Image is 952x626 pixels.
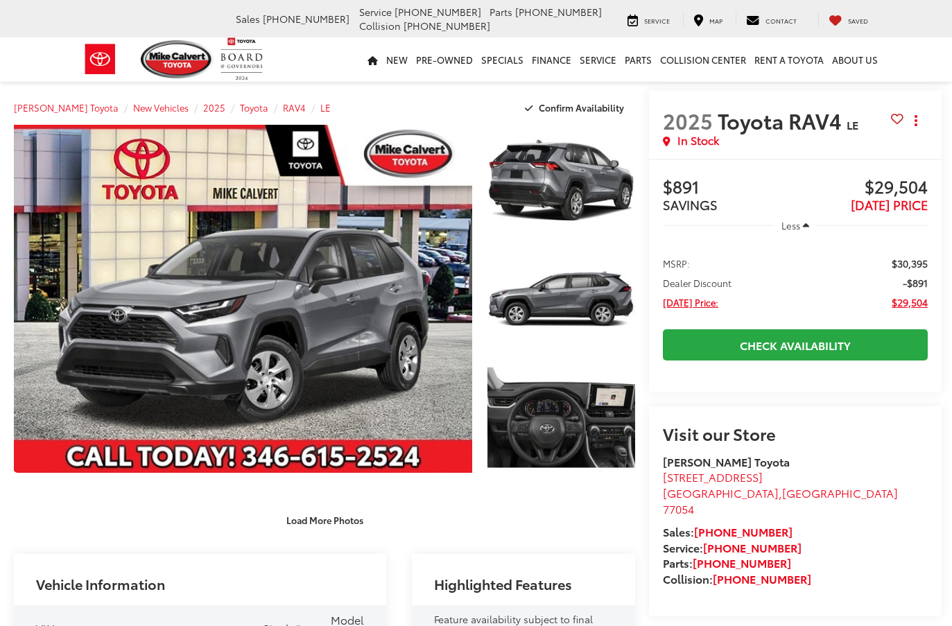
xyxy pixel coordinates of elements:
span: [PHONE_NUMBER] [404,19,490,33]
span: $891 [663,177,795,198]
img: 2025 Toyota RAV4 LE [485,360,637,474]
span: [PHONE_NUMBER] [263,12,349,26]
a: Expand Photo 2 [487,243,636,354]
a: [PHONE_NUMBER] [693,555,791,571]
a: [PHONE_NUMBER] [713,571,811,586]
h2: Vehicle Information [36,576,165,591]
a: [PHONE_NUMBER] [694,523,793,539]
button: Confirm Availability [517,96,636,120]
a: Parts [621,37,656,82]
a: About Us [828,37,882,82]
span: MSRP: [663,257,690,270]
a: Expand Photo 3 [487,362,636,473]
a: Pre-Owned [412,37,477,82]
a: 2025 [203,101,225,114]
a: Expand Photo 1 [487,125,636,236]
strong: Collision: [663,571,811,586]
span: SAVINGS [663,195,718,214]
img: 2025 Toyota RAV4 LE [485,123,637,237]
span: 2025 [663,105,713,135]
a: Finance [528,37,575,82]
span: Map [709,16,722,25]
a: Rent a Toyota [750,37,828,82]
button: Actions [903,108,928,132]
strong: Parts: [663,555,791,571]
a: Expand Photo 0 [14,125,472,473]
span: Toyota RAV4 [718,105,847,135]
span: [DATE] Price: [663,295,718,309]
span: $29,504 [892,295,928,309]
img: 2025 Toyota RAV4 LE [485,242,637,356]
img: Mike Calvert Toyota [141,40,214,78]
span: LE [847,116,858,132]
img: 2025 Toyota RAV4 LE [9,123,476,473]
a: Contact [736,12,807,26]
a: My Saved Vehicles [818,12,879,26]
a: [STREET_ADDRESS] [GEOGRAPHIC_DATA],[GEOGRAPHIC_DATA] 77054 [663,469,898,516]
span: Collision [359,19,401,33]
a: Service [575,37,621,82]
span: Sales [236,12,260,26]
strong: [PERSON_NAME] Toyota [663,453,790,469]
span: In Stock [677,132,719,148]
span: [GEOGRAPHIC_DATA] [663,485,779,501]
a: Specials [477,37,528,82]
span: Parts [490,5,512,19]
h2: Highlighted Features [434,576,572,591]
button: Less [774,213,816,238]
a: New Vehicles [133,101,189,114]
a: LE [320,101,331,114]
span: , [663,485,898,516]
span: Service [359,5,392,19]
button: Load More Photos [277,508,373,532]
img: Toyota [74,37,126,82]
a: Map [683,12,733,26]
span: Saved [848,16,868,25]
a: Home [363,37,382,82]
span: [STREET_ADDRESS] [663,469,763,485]
span: $30,395 [892,257,928,270]
h2: Visit our Store [663,424,928,442]
strong: Sales: [663,523,793,539]
span: Dealer Discount [663,276,732,290]
a: New [382,37,412,82]
span: $29,504 [795,177,928,198]
span: Service [644,16,670,25]
a: Check Availability [663,329,928,360]
a: Collision Center [656,37,750,82]
span: Confirm Availability [539,101,624,114]
a: [PERSON_NAME] Toyota [14,101,119,114]
span: dropdown dots [915,115,917,126]
span: [PHONE_NUMBER] [515,5,602,19]
span: [DATE] PRICE [851,195,928,214]
span: 77054 [663,501,694,516]
span: -$891 [903,276,928,290]
a: Toyota [240,101,268,114]
strong: Service: [663,539,802,555]
a: RAV4 [283,101,306,114]
a: Service [617,12,680,26]
span: Less [781,219,800,232]
a: [PHONE_NUMBER] [703,539,802,555]
span: [PHONE_NUMBER] [395,5,481,19]
span: [GEOGRAPHIC_DATA] [782,485,898,501]
span: Contact [765,16,797,25]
